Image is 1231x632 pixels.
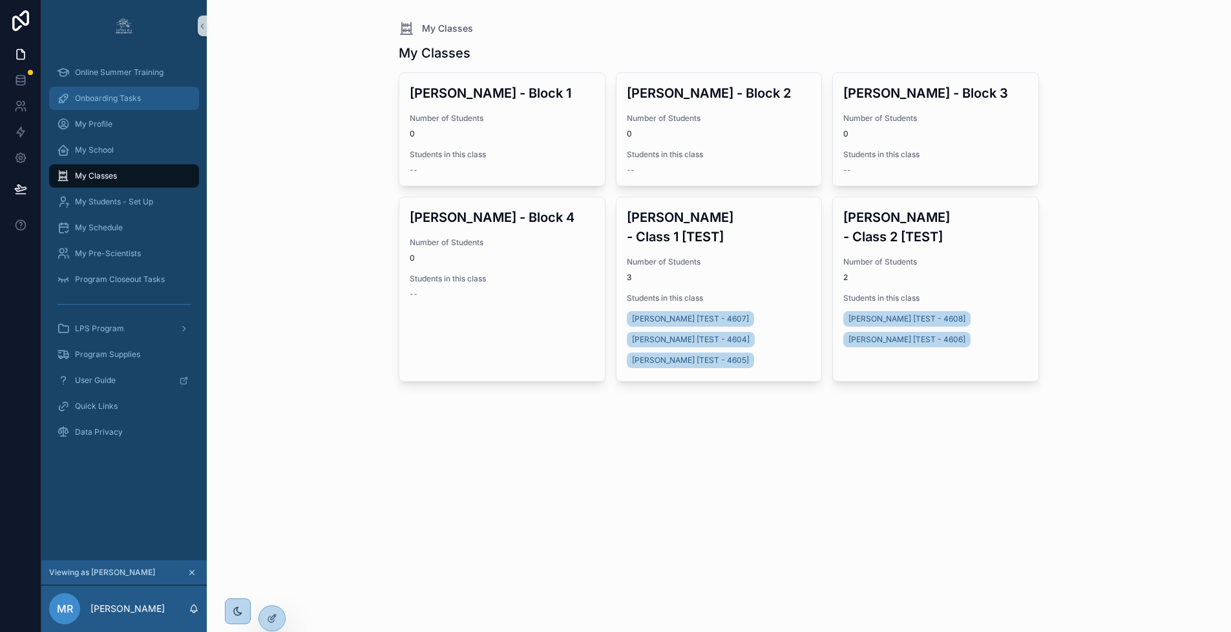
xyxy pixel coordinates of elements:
[399,197,605,382] a: [PERSON_NAME] - Block 4Number of Students0Students in this class--
[75,197,153,207] span: My Students - Set Up
[75,67,163,78] span: Online Summer Training
[832,197,1039,382] a: [PERSON_NAME] - Class 2 [TEST]Number of Students2Students in this class[PERSON_NAME] [TEST - 4608...
[49,268,199,291] a: Program Closeout Tasks
[49,343,199,366] a: Program Supplies
[627,113,812,124] span: Number of Students
[410,149,594,160] span: Students in this class
[75,401,118,411] span: Quick Links
[627,272,812,283] span: 3
[75,349,140,360] span: Program Supplies
[848,314,965,324] span: [PERSON_NAME] [TEST - 4608]
[627,353,754,368] a: [PERSON_NAME] [TEST - 4605]
[410,113,594,124] span: Number of Students
[75,93,141,104] span: Onboarding Tasks
[49,164,199,188] a: My Classes
[49,369,199,392] a: User Guide
[75,375,116,386] span: User Guide
[75,323,124,334] span: LPS Program
[114,16,134,36] img: App logo
[49,87,199,110] a: Onboarding Tasks
[410,289,417,300] span: --
[627,149,812,160] span: Students in this class
[843,129,1028,139] span: 0
[410,253,594,263] span: 0
[75,427,123,437] span: Data Privacy
[75,145,114,155] span: My School
[410,165,417,175] span: --
[410,274,594,284] span: Students in this class
[49,420,199,444] a: Data Privacy
[627,257,812,267] span: Number of Students
[410,237,594,248] span: Number of Students
[49,317,199,340] a: LPS Program
[627,208,812,246] h3: [PERSON_NAME] - Class 1 [TEST]
[410,208,594,227] h3: [PERSON_NAME] - Block 4
[843,113,1028,124] span: Number of Students
[90,602,165,615] p: [PERSON_NAME]
[627,165,635,175] span: --
[627,129,812,139] span: 0
[49,113,199,136] a: My Profile
[627,293,812,303] span: Students in this class
[49,395,199,418] a: Quick Links
[843,332,971,347] a: [PERSON_NAME] [TEST - 4606]
[843,272,1028,283] span: 2
[422,22,473,35] span: My Classes
[843,149,1028,160] span: Students in this class
[399,44,470,62] h1: My Classes
[843,83,1028,103] h3: [PERSON_NAME] - Block 3
[632,355,749,365] span: [PERSON_NAME] [TEST - 4605]
[75,248,141,259] span: My Pre-Scientists
[843,293,1028,303] span: Students in this class
[632,314,749,324] span: [PERSON_NAME] [TEST - 4607]
[843,311,971,327] a: [PERSON_NAME] [TEST - 4608]
[832,72,1039,186] a: [PERSON_NAME] - Block 3Number of Students0Students in this class--
[399,72,605,186] a: [PERSON_NAME] - Block 1Number of Students0Students in this class--
[41,52,207,461] div: scrollable content
[632,334,750,345] span: [PERSON_NAME] [TEST - 4604]
[627,83,812,103] h3: [PERSON_NAME] - Block 2
[49,138,199,162] a: My School
[410,83,594,103] h3: [PERSON_NAME] - Block 1
[75,119,112,129] span: My Profile
[616,197,823,382] a: [PERSON_NAME] - Class 1 [TEST]Number of Students3Students in this class[PERSON_NAME] [TEST - 4607...
[843,165,851,175] span: --
[49,61,199,84] a: Online Summer Training
[49,242,199,265] a: My Pre-Scientists
[848,334,965,345] span: [PERSON_NAME] [TEST - 4606]
[49,216,199,239] a: My Schedule
[49,190,199,213] a: My Students - Set Up
[57,601,73,616] span: MR
[399,21,473,36] a: My Classes
[49,567,155,578] span: Viewing as [PERSON_NAME]
[616,72,823,186] a: [PERSON_NAME] - Block 2Number of Students0Students in this class--
[75,171,117,181] span: My Classes
[410,129,594,139] span: 0
[75,223,123,233] span: My Schedule
[843,208,1028,246] h3: [PERSON_NAME] - Class 2 [TEST]
[843,257,1028,267] span: Number of Students
[627,332,755,347] a: [PERSON_NAME] [TEST - 4604]
[75,274,165,285] span: Program Closeout Tasks
[627,311,754,327] a: [PERSON_NAME] [TEST - 4607]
